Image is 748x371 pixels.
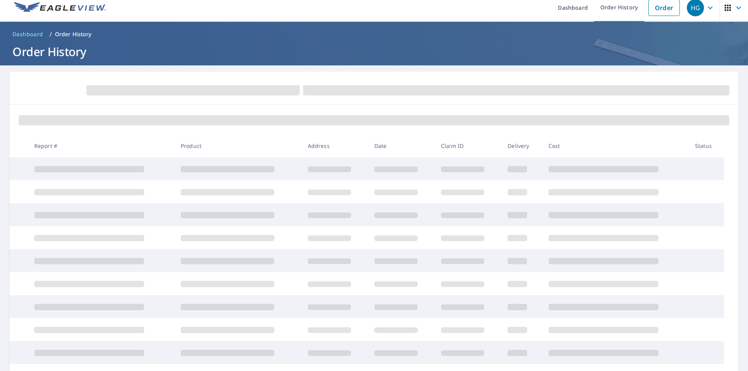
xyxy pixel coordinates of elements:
[368,134,435,157] th: Date
[12,30,43,38] span: Dashboard
[501,134,542,157] th: Delivery
[9,28,739,40] nav: breadcrumb
[542,134,689,157] th: Cost
[689,134,724,157] th: Status
[14,2,106,14] img: EV Logo
[55,30,92,38] p: Order History
[175,134,302,157] th: Product
[28,134,175,157] th: Report #
[302,134,368,157] th: Address
[49,30,52,39] li: /
[9,28,46,40] a: Dashboard
[9,44,739,60] h1: Order History
[435,134,501,157] th: Claim ID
